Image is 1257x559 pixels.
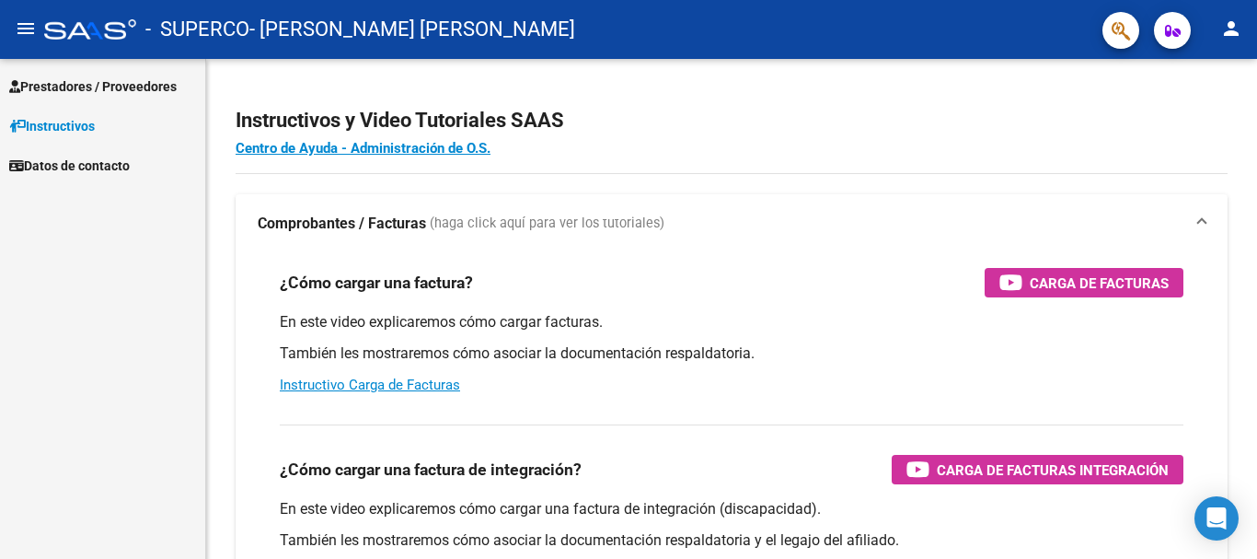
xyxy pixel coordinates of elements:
span: Carga de Facturas Integración [937,459,1169,482]
h3: ¿Cómo cargar una factura? [280,270,473,296]
span: - SUPERCO [145,9,249,50]
p: En este video explicaremos cómo cargar facturas. [280,312,1183,332]
span: Instructivos [9,116,95,136]
a: Centro de Ayuda - Administración de O.S. [236,140,490,157]
div: Open Intercom Messenger [1194,496,1239,541]
button: Carga de Facturas [985,268,1183,297]
span: (haga click aquí para ver los tutoriales) [430,214,664,234]
p: También les mostraremos cómo asociar la documentación respaldatoria. [280,344,1183,364]
mat-expansion-panel-header: Comprobantes / Facturas (haga click aquí para ver los tutoriales) [236,194,1228,253]
strong: Comprobantes / Facturas [258,214,426,234]
span: Carga de Facturas [1030,272,1169,295]
h3: ¿Cómo cargar una factura de integración? [280,457,582,483]
button: Carga de Facturas Integración [892,455,1183,484]
mat-icon: menu [15,17,37,40]
span: Prestadores / Proveedores [9,76,177,97]
span: Datos de contacto [9,156,130,176]
a: Instructivo Carga de Facturas [280,377,460,393]
span: - [PERSON_NAME] [PERSON_NAME] [249,9,575,50]
p: En este video explicaremos cómo cargar una factura de integración (discapacidad). [280,499,1183,519]
mat-icon: person [1220,17,1242,40]
h2: Instructivos y Video Tutoriales SAAS [236,103,1228,138]
p: También les mostraremos cómo asociar la documentación respaldatoria y el legajo del afiliado. [280,530,1183,551]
